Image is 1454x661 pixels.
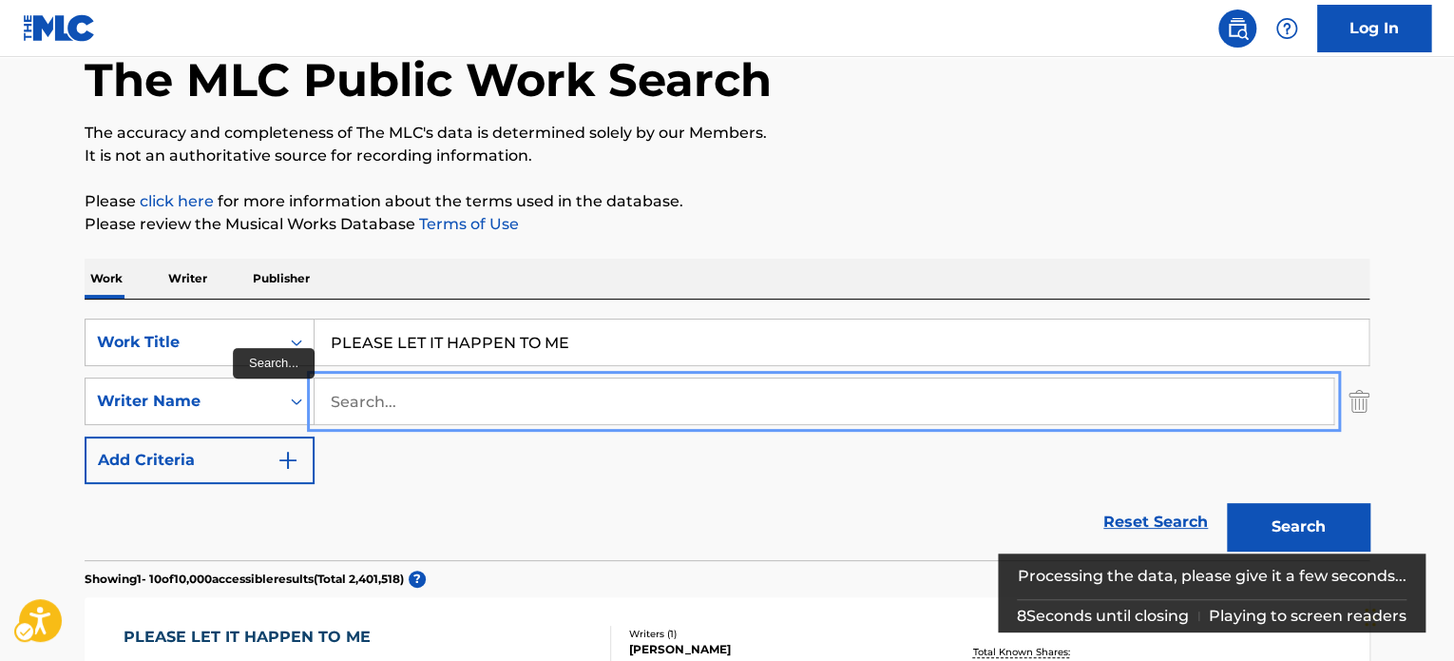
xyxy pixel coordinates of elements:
[97,331,268,354] div: Work Title
[1017,554,1407,599] div: Processing the data, please give it a few seconds...
[163,259,213,299] p: Writer
[409,571,426,588] span: ?
[279,320,314,365] div: On
[1317,5,1431,52] a: Log In
[85,51,772,108] h1: The MLC Public Work Search
[247,259,316,299] p: Publisher
[97,390,268,413] div: Writer Name
[277,449,299,472] img: 9d2ae6d4665cec9f34b9.svg
[85,190,1369,213] p: Please for more information about the terms used in the database.
[85,319,1369,560] form: Search Form
[1226,17,1249,40] img: search
[85,259,128,299] p: Work
[85,571,404,588] p: Showing 1 - 10 of 10,000 accessible results (Total 2,401,518 )
[629,627,916,641] div: Writers ( 1 )
[315,320,1368,365] input: Search...
[124,626,380,649] div: PLEASE LET IT HAPPEN TO ME
[23,14,96,42] img: MLC Logo
[85,145,1369,167] p: It is not an authoritative source for recording information.
[1017,607,1026,625] span: 8
[85,122,1369,145] p: The accuracy and completeness of The MLC's data is determined solely by our Members.
[1094,501,1217,543] a: Reset Search
[629,641,916,658] div: [PERSON_NAME]
[415,215,519,233] a: Terms of Use
[140,192,214,210] a: Music industry terminology | mechanical licensing collective
[1275,17,1298,40] img: help
[1349,378,1369,425] img: Delete Criterion
[85,437,315,484] button: Add Criteria
[85,213,1369,236] p: Please review the Musical Works Database
[972,645,1074,659] p: Total Known Shares:
[315,379,1333,424] input: Search...
[1227,503,1369,551] button: Search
